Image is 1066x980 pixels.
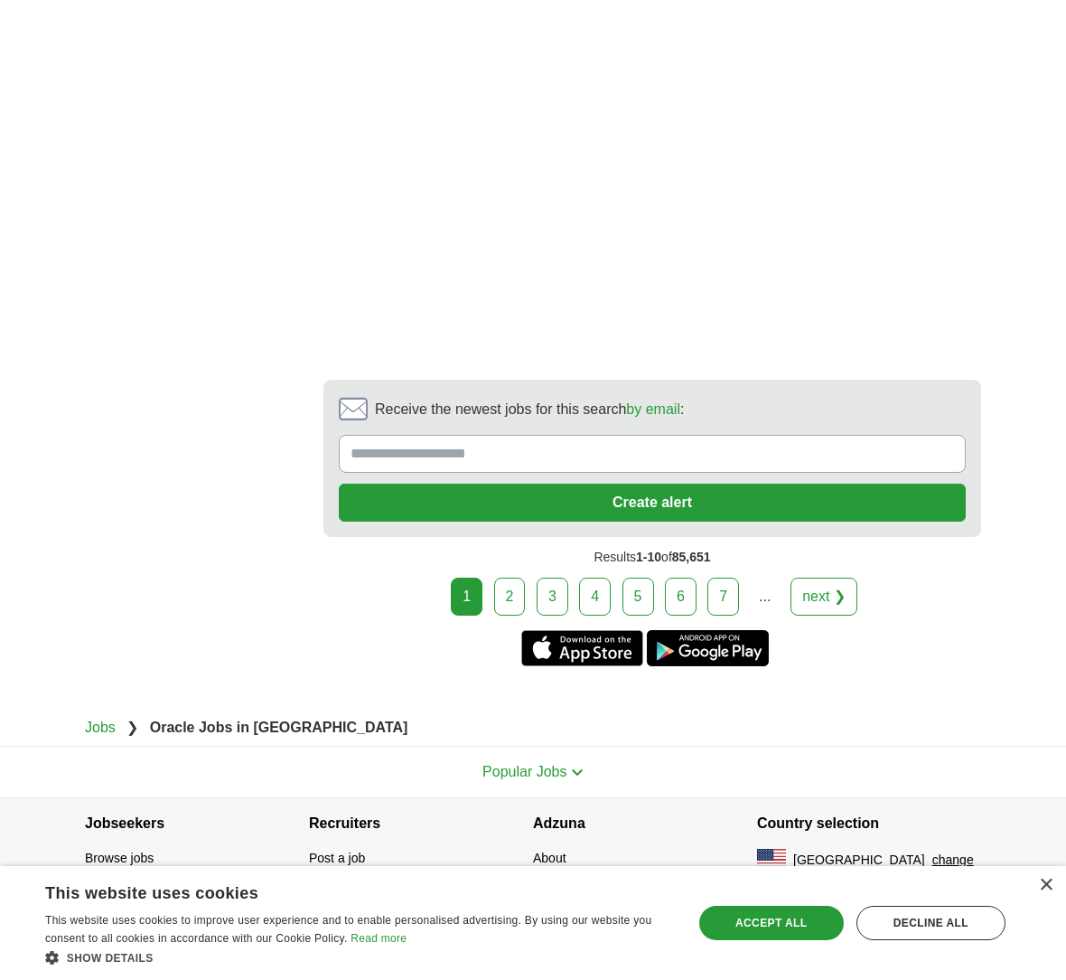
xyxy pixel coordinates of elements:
[85,720,116,735] a: Jobs
[579,578,611,616] a: 4
[494,578,526,616] a: 2
[323,537,981,578] div: Results of
[626,401,680,417] a: by email
[1039,879,1052,892] div: Close
[622,578,654,616] a: 5
[707,578,739,616] a: 7
[45,914,651,945] span: This website uses cookies to improve user experience and to enable personalised advertising. By u...
[747,579,783,615] div: ...
[757,798,981,849] h4: Country selection
[699,906,844,940] div: Accept all
[793,851,925,870] span: [GEOGRAPHIC_DATA]
[521,630,643,666] a: Get the iPhone app
[45,877,629,904] div: This website uses cookies
[45,948,674,966] div: Show details
[932,851,974,870] button: change
[150,720,408,735] strong: Oracle Jobs in [GEOGRAPHIC_DATA]
[451,578,482,616] div: 1
[757,849,786,871] img: US flag
[482,764,566,779] span: Popular Jobs
[665,578,697,616] a: 6
[339,484,966,522] button: Create alert
[85,851,154,865] a: Browse jobs
[571,768,584,777] img: toggle icon
[647,630,769,666] a: Get the Android app
[856,906,1005,940] div: Decline all
[636,550,661,564] span: 1-10
[309,851,365,865] a: Post a job
[67,952,154,965] span: Show details
[375,399,684,420] span: Receive the newest jobs for this search :
[790,578,857,616] a: next ❯
[672,550,711,564] span: 85,651
[351,932,407,945] a: Read more, opens a new window
[537,578,568,616] a: 3
[126,720,138,735] span: ❯
[533,851,566,865] a: About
